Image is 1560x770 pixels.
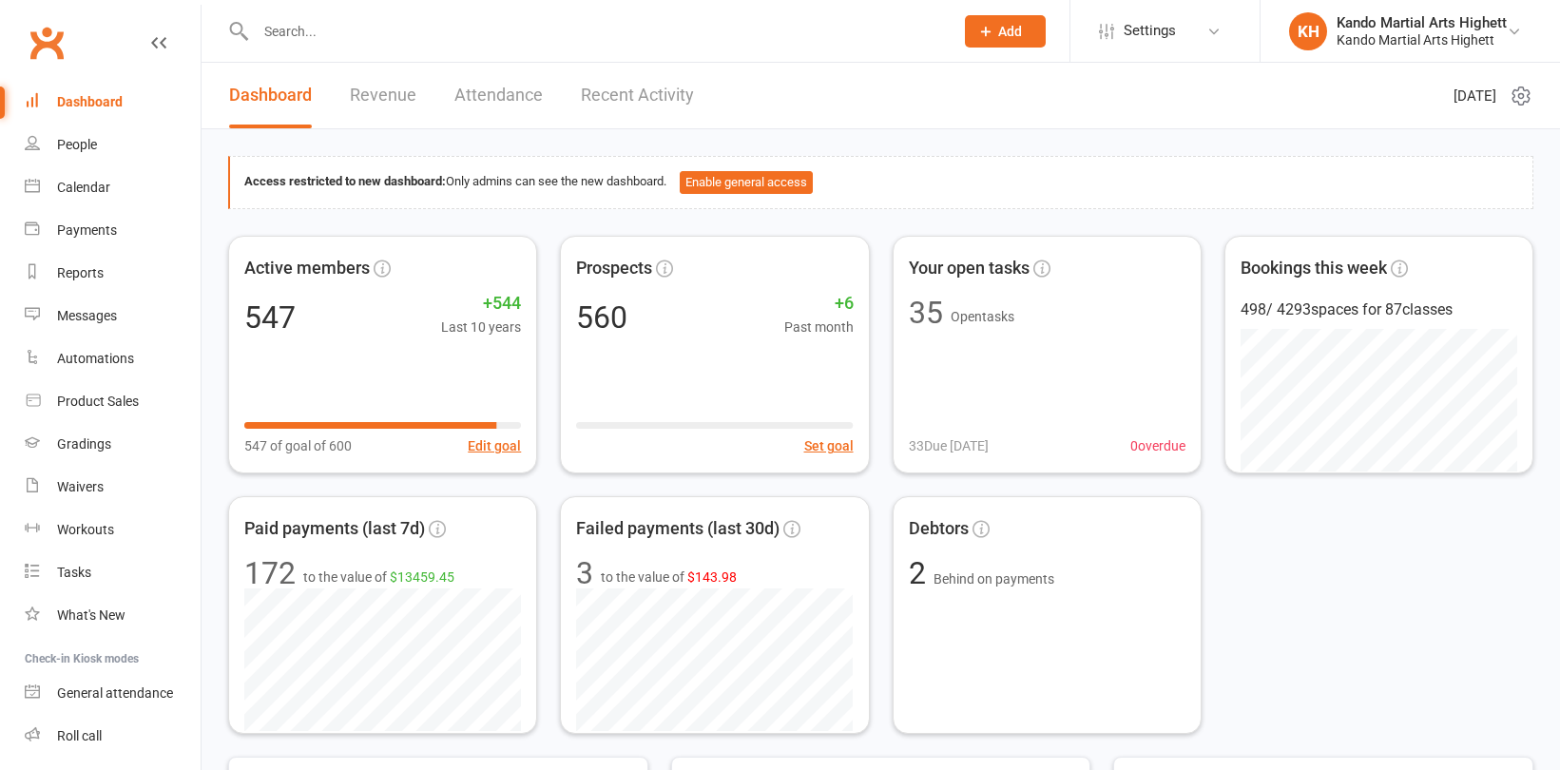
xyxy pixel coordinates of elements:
span: Active members [244,255,370,282]
button: Add [965,15,1046,48]
a: Waivers [25,466,201,509]
button: Edit goal [468,435,521,456]
a: Dashboard [25,81,201,124]
div: KH [1289,12,1327,50]
a: Dashboard [229,63,312,128]
button: Enable general access [680,171,813,194]
div: Waivers [57,479,104,494]
span: 547 of goal of 600 [244,435,352,456]
div: Messages [57,308,117,323]
div: Kando Martial Arts Highett [1337,14,1507,31]
div: General attendance [57,685,173,701]
a: Product Sales [25,380,201,423]
div: Payments [57,222,117,238]
div: People [57,137,97,152]
div: Dashboard [57,94,123,109]
div: 560 [576,302,627,333]
span: $143.98 [687,569,737,585]
a: Gradings [25,423,201,466]
div: 3 [576,558,593,588]
span: Add [998,24,1022,39]
a: Messages [25,295,201,337]
div: 547 [244,302,296,333]
span: 0 overdue [1130,435,1185,456]
a: Payments [25,209,201,252]
a: What's New [25,594,201,637]
div: Product Sales [57,394,139,409]
span: +6 [784,290,854,318]
a: People [25,124,201,166]
a: Recent Activity [581,63,694,128]
a: Roll call [25,715,201,758]
span: Settings [1124,10,1176,52]
input: Search... [250,18,940,45]
a: Tasks [25,551,201,594]
div: What's New [57,607,125,623]
span: +544 [441,290,521,318]
div: Calendar [57,180,110,195]
button: Set goal [804,435,854,456]
div: Workouts [57,522,114,537]
span: Paid payments (last 7d) [244,515,425,543]
div: 172 [244,558,296,588]
span: 2 [909,555,934,591]
span: [DATE] [1454,85,1496,107]
span: Past month [784,317,854,337]
a: Automations [25,337,201,380]
span: Open tasks [951,309,1014,324]
div: Gradings [57,436,111,452]
div: Only admins can see the new dashboard. [244,171,1518,194]
span: Your open tasks [909,255,1030,282]
span: Bookings this week [1241,255,1387,282]
span: to the value of [601,567,737,587]
strong: Access restricted to new dashboard: [244,174,446,188]
span: Prospects [576,255,652,282]
span: 33 Due [DATE] [909,435,989,456]
a: General attendance kiosk mode [25,672,201,715]
div: 498 / 4293 spaces for 87 classes [1241,298,1517,322]
span: to the value of [303,567,454,587]
a: Workouts [25,509,201,551]
span: Last 10 years [441,317,521,337]
a: Clubworx [23,19,70,67]
a: Calendar [25,166,201,209]
div: Reports [57,265,104,280]
span: Failed payments (last 30d) [576,515,780,543]
div: Automations [57,351,134,366]
div: Kando Martial Arts Highett [1337,31,1507,48]
span: $13459.45 [390,569,454,585]
div: Tasks [57,565,91,580]
a: Attendance [454,63,543,128]
div: Roll call [57,728,102,743]
div: 35 [909,298,943,328]
a: Revenue [350,63,416,128]
a: Reports [25,252,201,295]
span: Debtors [909,515,969,543]
span: Behind on payments [934,571,1054,587]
